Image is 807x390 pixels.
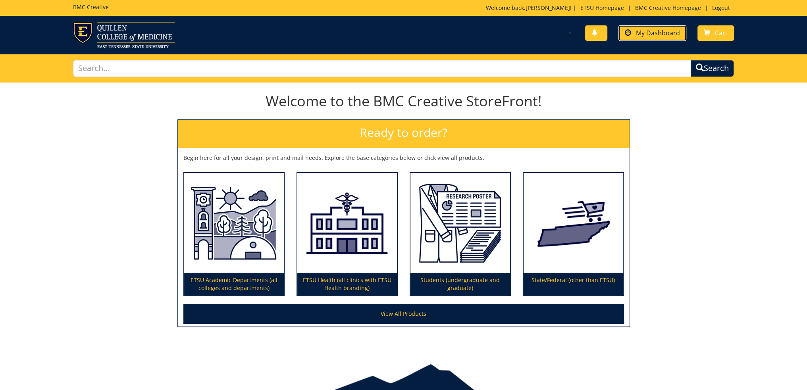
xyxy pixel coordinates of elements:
a: View All Products [183,304,624,324]
img: ETSU Health (all clinics with ETSU Health branding) [297,173,397,273]
p: Welcome back, ! | | | [486,4,734,12]
a: State/Federal (other than ETSU) [524,173,623,296]
input: Search... [73,60,691,77]
a: ETSU Homepage [576,4,628,12]
a: ETSU Health (all clinics with ETSU Health branding) [297,173,397,296]
button: Search [691,60,734,77]
img: ETSU Academic Departments (all colleges and departments) [184,173,284,273]
a: ETSU Academic Departments (all colleges and departments) [184,173,284,296]
a: BMC Creative Homepage [631,4,705,12]
img: State/Federal (other than ETSU) [524,173,623,273]
p: Students (undergraduate and graduate) [410,273,510,295]
p: ETSU Academic Departments (all colleges and departments) [184,273,284,295]
span: Cart [715,29,728,37]
a: Logout [708,4,734,12]
img: Students (undergraduate and graduate) [410,173,510,273]
img: ETSU logo [73,22,175,48]
p: State/Federal (other than ETSU) [524,273,623,295]
a: [PERSON_NAME] [526,4,570,12]
a: Cart [697,25,734,41]
a: My Dashboard [618,25,686,41]
a: Students (undergraduate and graduate) [410,173,510,296]
p: Begin here for all your design, print and mail needs. Explore the base categories below or click ... [183,154,624,162]
h5: BMC Creative [73,4,109,10]
p: ETSU Health (all clinics with ETSU Health branding) [297,273,397,295]
h2: Ready to order? [178,120,630,148]
h1: Welcome to the BMC Creative StoreFront! [177,93,630,109]
span: My Dashboard [636,29,680,37]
